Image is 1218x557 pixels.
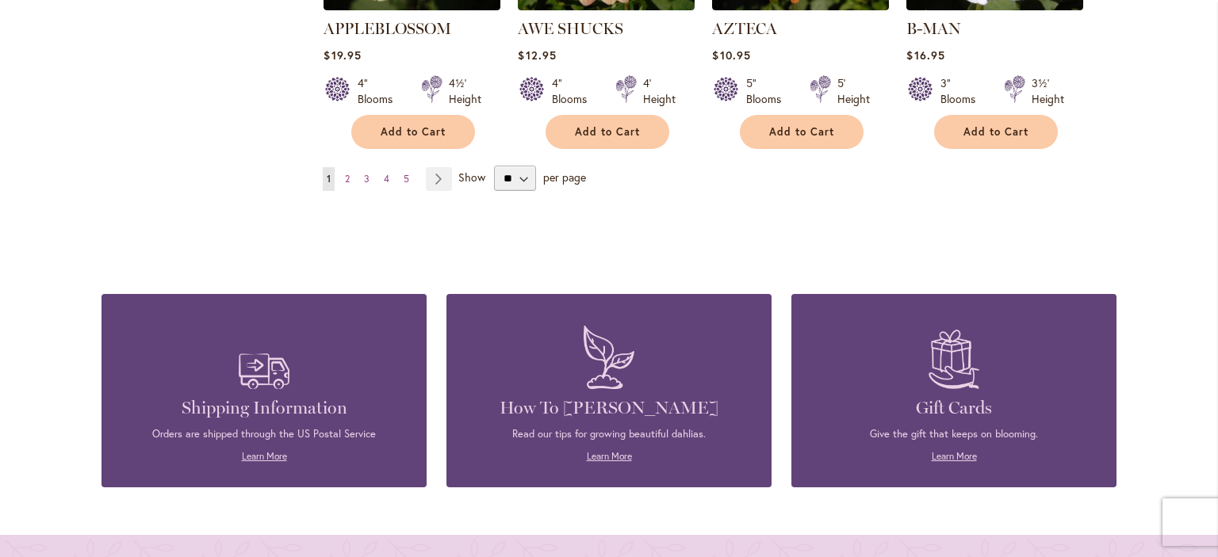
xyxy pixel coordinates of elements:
p: Read our tips for growing beautiful dahlias. [470,427,748,441]
span: Add to Cart [575,125,640,139]
div: 5' Height [837,75,870,107]
a: Learn More [587,450,632,462]
h4: Shipping Information [125,397,403,419]
button: Add to Cart [934,115,1058,149]
div: 4" Blooms [552,75,596,107]
div: 4½' Height [449,75,481,107]
a: AZTECA [712,19,777,38]
a: B-MAN [906,19,961,38]
span: Show [458,170,485,185]
div: 3" Blooms [940,75,985,107]
span: Add to Cart [381,125,446,139]
button: Add to Cart [546,115,669,149]
div: 5" Blooms [746,75,791,107]
button: Add to Cart [740,115,864,149]
a: Learn More [932,450,977,462]
span: $16.95 [906,48,944,63]
div: 4' Height [643,75,676,107]
span: 3 [364,173,370,185]
span: per page [543,170,586,185]
a: 4 [380,167,393,191]
span: 2 [345,173,350,185]
button: Add to Cart [351,115,475,149]
h4: Gift Cards [815,397,1093,419]
iframe: Launch Accessibility Center [12,501,56,545]
span: Add to Cart [769,125,834,139]
div: 4" Blooms [358,75,402,107]
span: $10.95 [712,48,750,63]
a: Learn More [242,450,287,462]
a: AWE SHUCKS [518,19,623,38]
span: $19.95 [324,48,361,63]
a: 5 [400,167,413,191]
h4: How To [PERSON_NAME] [470,397,748,419]
a: 2 [341,167,354,191]
p: Orders are shipped through the US Postal Service [125,427,403,441]
span: Add to Cart [963,125,1028,139]
span: 5 [404,173,409,185]
a: APPLEBLOSSOM [324,19,451,38]
span: 1 [327,173,331,185]
div: 3½' Height [1032,75,1064,107]
p: Give the gift that keeps on blooming. [815,427,1093,441]
span: 4 [384,173,389,185]
a: 3 [360,167,373,191]
span: $12.95 [518,48,556,63]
